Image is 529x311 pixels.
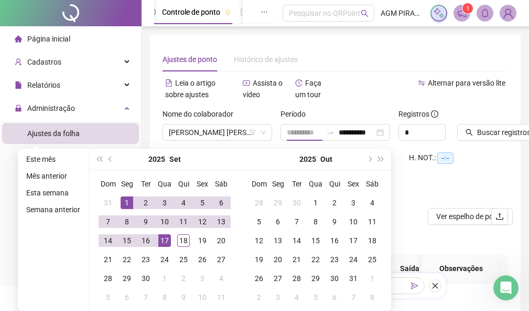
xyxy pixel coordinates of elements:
td: 2025-10-08 [306,212,325,231]
div: 7 [102,215,114,228]
div: 1 [158,272,171,285]
span: Ajustes da folha [27,129,80,138]
li: Este mês [22,153,84,165]
span: swap-right [326,128,334,137]
div: 4 [215,272,228,285]
td: 2025-09-20 [212,231,231,250]
td: 2025-10-17 [344,231,363,250]
div: 27 [215,253,228,266]
div: 11 [177,215,190,228]
div: 24 [158,253,171,266]
div: 10 [196,291,209,304]
span: GABRIELLA DE OLIVEIRA ALMEIDA [169,125,266,140]
span: clock-circle [148,8,156,16]
td: 2025-10-13 [268,231,287,250]
span: user-add [15,58,22,66]
span: Observações [430,263,492,274]
td: 2025-11-02 [250,288,268,307]
span: Página inicial [27,35,70,43]
span: Registros [398,108,438,120]
div: 9 [328,215,341,228]
td: 2025-10-24 [344,250,363,269]
span: Leia o artigo sobre ajustes [165,79,215,99]
th: Sex [344,174,363,193]
td: 2025-10-03 [344,193,363,212]
td: 2025-09-29 [268,193,287,212]
div: 16 [328,234,341,247]
td: 2025-09-03 [155,193,174,212]
div: 13 [272,234,284,247]
span: close [431,282,439,289]
td: 2025-09-27 [212,250,231,269]
div: 1 [309,196,322,209]
td: 2025-10-14 [287,231,306,250]
div: 2 [328,196,341,209]
td: 2025-09-01 [117,193,136,212]
th: Qui [174,174,193,193]
td: 2025-09-19 [193,231,212,250]
td: 2025-10-28 [287,269,306,288]
span: file-done [240,8,247,16]
td: 2025-09-09 [136,212,155,231]
div: 30 [139,272,152,285]
td: 2025-10-10 [193,288,212,307]
td: 2025-11-07 [344,288,363,307]
td: 2025-09-18 [174,231,193,250]
button: super-next-year [375,149,387,170]
td: 2025-11-01 [363,269,382,288]
img: 55545 [500,5,516,21]
div: 29 [309,272,322,285]
div: 8 [121,215,133,228]
td: 2025-10-11 [363,212,382,231]
th: Dom [250,174,268,193]
td: 2025-09-11 [174,212,193,231]
div: 1 [366,272,379,285]
span: Relatórios [27,81,60,89]
iframe: Intercom live chat [493,275,519,300]
div: 9 [177,291,190,304]
span: info-circle [431,110,438,118]
td: 2025-10-09 [174,288,193,307]
td: 2025-09-08 [117,212,136,231]
img: sparkle-icon.fc2bf0ac1784a2077858766a79e2daf3.svg [433,7,445,19]
td: 2025-10-05 [250,212,268,231]
td: 2025-10-18 [363,231,382,250]
span: youtube [243,79,250,87]
div: 6 [121,291,133,304]
td: 2025-09-15 [117,231,136,250]
span: home [15,35,22,43]
label: Nome do colaborador [163,108,240,120]
label: Período [280,108,312,120]
td: 2025-09-26 [193,250,212,269]
span: upload [495,212,504,221]
td: 2025-10-06 [117,288,136,307]
td: 2025-09-30 [136,269,155,288]
div: 16 [139,234,152,247]
td: 2025-09-16 [136,231,155,250]
li: Semana anterior [22,203,84,216]
td: 2025-10-02 [325,193,344,212]
span: Administração [27,104,75,112]
td: 2025-09-24 [155,250,174,269]
td: 2025-10-02 [174,269,193,288]
td: 2025-10-25 [363,250,382,269]
td: 2025-09-14 [99,231,117,250]
button: month panel [169,149,181,170]
div: 7 [290,215,303,228]
button: prev-year [105,149,116,170]
td: 2025-09-07 [99,212,117,231]
td: 2025-09-28 [99,269,117,288]
td: 2025-09-30 [287,193,306,212]
td: 2025-10-04 [212,269,231,288]
td: 2025-10-10 [344,212,363,231]
div: 27 [272,272,284,285]
td: 2025-10-01 [306,193,325,212]
button: Ver espelho de ponto [428,208,513,225]
span: to [326,128,334,137]
span: swap [418,79,425,87]
th: Qua [155,174,174,193]
th: Dom [99,174,117,193]
span: notification [457,8,467,18]
span: Controle de ponto [162,8,220,16]
div: 18 [366,234,379,247]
